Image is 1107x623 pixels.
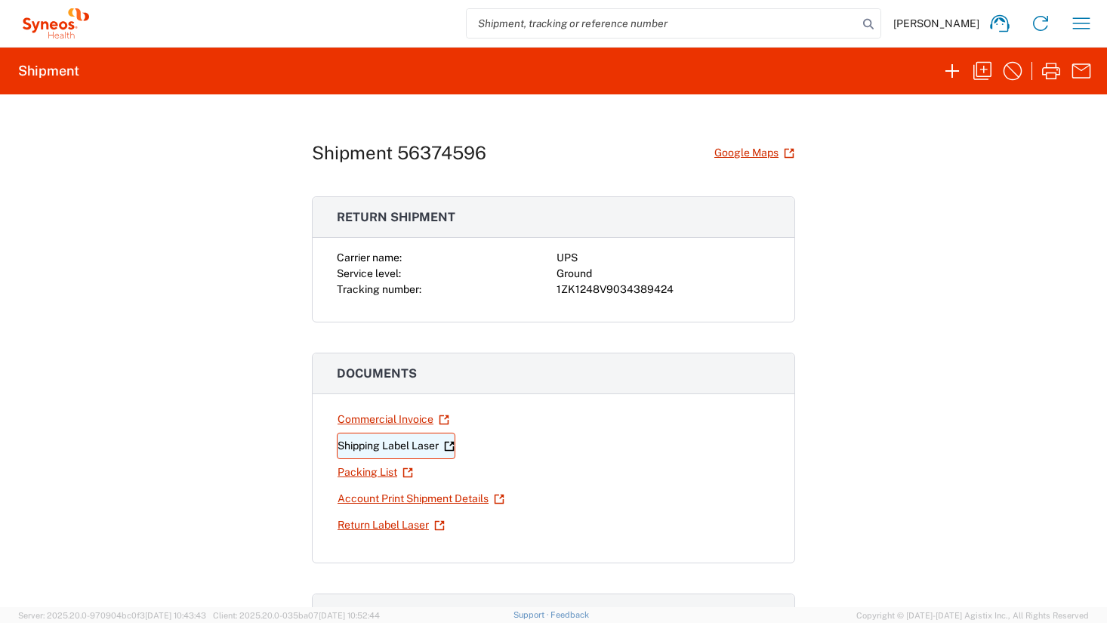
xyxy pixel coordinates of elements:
[18,62,79,80] h2: Shipment
[337,459,414,486] a: Packing List
[337,406,450,433] a: Commercial Invoice
[213,611,380,620] span: Client: 2025.20.0-035ba07
[337,486,505,512] a: Account Print Shipment Details
[337,283,421,295] span: Tracking number:
[557,266,770,282] div: Ground
[557,250,770,266] div: UPS
[312,142,486,164] h1: Shipment 56374596
[18,611,206,620] span: Server: 2025.20.0-970904bc0f3
[337,251,402,264] span: Carrier name:
[337,267,401,279] span: Service level:
[557,282,770,298] div: 1ZK1248V9034389424
[550,610,589,619] a: Feedback
[513,610,551,619] a: Support
[467,9,858,38] input: Shipment, tracking or reference number
[337,210,455,224] span: Return shipment
[714,140,795,166] a: Google Maps
[337,433,455,459] a: Shipping Label Laser
[337,366,417,381] span: Documents
[145,611,206,620] span: [DATE] 10:43:43
[319,611,380,620] span: [DATE] 10:52:44
[893,17,979,30] span: [PERSON_NAME]
[856,609,1089,622] span: Copyright © [DATE]-[DATE] Agistix Inc., All Rights Reserved
[337,512,446,538] a: Return Label Laser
